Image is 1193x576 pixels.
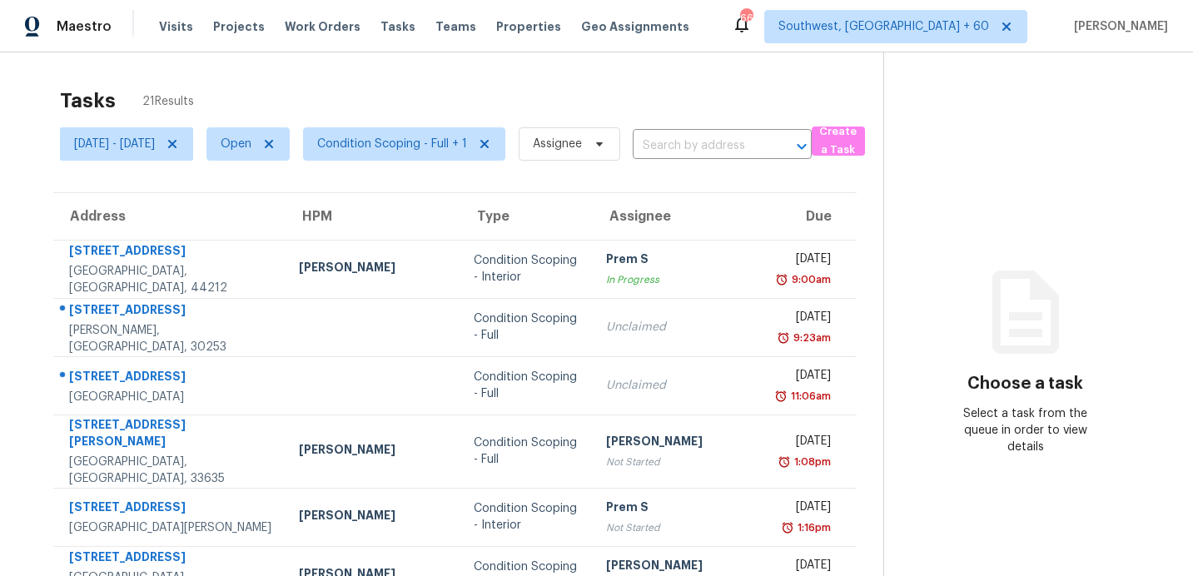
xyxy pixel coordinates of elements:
[606,251,754,271] div: Prem S
[768,193,857,240] th: Due
[69,416,272,454] div: [STREET_ADDRESS][PERSON_NAME]
[606,519,754,536] div: Not Started
[299,441,447,462] div: [PERSON_NAME]
[781,309,831,330] div: [DATE]
[69,368,272,389] div: [STREET_ADDRESS]
[740,10,752,27] div: 664
[460,193,593,240] th: Type
[790,330,831,346] div: 9:23am
[142,93,194,110] span: 21 Results
[790,135,813,158] button: Open
[69,263,272,296] div: [GEOGRAPHIC_DATA], [GEOGRAPHIC_DATA], 44212
[633,133,765,159] input: Search by address
[69,519,272,536] div: [GEOGRAPHIC_DATA][PERSON_NAME]
[317,136,467,152] span: Condition Scoping - Full + 1
[788,388,831,405] div: 11:06am
[781,519,794,536] img: Overdue Alarm Icon
[775,271,788,288] img: Overdue Alarm Icon
[606,433,754,454] div: [PERSON_NAME]
[781,251,831,271] div: [DATE]
[74,136,155,152] span: [DATE] - [DATE]
[777,330,790,346] img: Overdue Alarm Icon
[1067,18,1168,35] span: [PERSON_NAME]
[791,454,831,470] div: 1:08pm
[606,454,754,470] div: Not Started
[496,18,561,35] span: Properties
[606,319,754,335] div: Unclaimed
[788,271,831,288] div: 9:00am
[593,193,768,240] th: Assignee
[820,122,857,161] span: Create a Task
[955,405,1096,455] div: Select a task from the queue in order to view details
[778,18,989,35] span: Southwest, [GEOGRAPHIC_DATA] + 60
[778,454,791,470] img: Overdue Alarm Icon
[581,18,689,35] span: Geo Assignments
[474,369,579,402] div: Condition Scoping - Full
[159,18,193,35] span: Visits
[285,18,360,35] span: Work Orders
[781,433,831,454] div: [DATE]
[474,310,579,344] div: Condition Scoping - Full
[781,499,831,519] div: [DATE]
[794,519,831,536] div: 1:16pm
[380,21,415,32] span: Tasks
[69,549,272,569] div: [STREET_ADDRESS]
[53,193,286,240] th: Address
[221,136,251,152] span: Open
[606,377,754,394] div: Unclaimed
[435,18,476,35] span: Teams
[57,18,112,35] span: Maestro
[69,454,272,487] div: [GEOGRAPHIC_DATA], [GEOGRAPHIC_DATA], 33635
[967,375,1083,392] h3: Choose a task
[606,499,754,519] div: Prem S
[286,193,460,240] th: HPM
[474,500,579,534] div: Condition Scoping - Interior
[781,367,831,388] div: [DATE]
[474,252,579,286] div: Condition Scoping - Interior
[69,301,272,322] div: [STREET_ADDRESS]
[69,322,272,355] div: [PERSON_NAME], [GEOGRAPHIC_DATA], 30253
[60,92,116,109] h2: Tasks
[299,259,447,280] div: [PERSON_NAME]
[774,388,788,405] img: Overdue Alarm Icon
[69,389,272,405] div: [GEOGRAPHIC_DATA]
[299,507,447,528] div: [PERSON_NAME]
[474,434,579,468] div: Condition Scoping - Full
[533,136,582,152] span: Assignee
[69,499,272,519] div: [STREET_ADDRESS]
[606,271,754,288] div: In Progress
[213,18,265,35] span: Projects
[69,242,272,263] div: [STREET_ADDRESS]
[812,127,865,156] button: Create a Task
